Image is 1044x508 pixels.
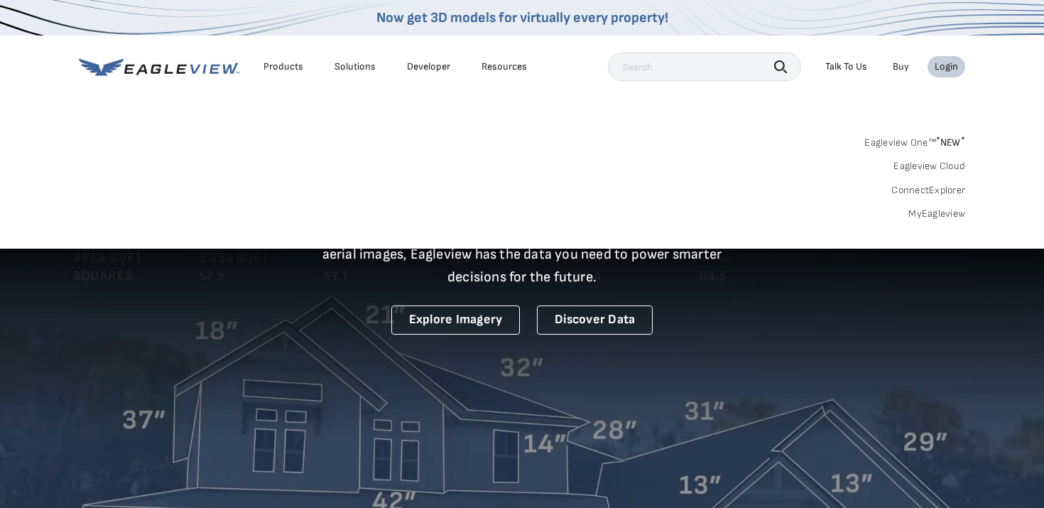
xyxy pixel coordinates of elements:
[537,306,653,335] a: Discover Data
[891,184,965,197] a: ConnectExplorer
[825,60,867,73] div: Talk To Us
[305,220,739,288] p: A new era starts here. Built on more than 3.5 billion high-resolution aerial images, Eagleview ha...
[263,60,303,73] div: Products
[608,53,801,81] input: Search
[335,60,376,73] div: Solutions
[935,60,958,73] div: Login
[936,136,965,148] span: NEW
[391,306,521,335] a: Explore Imagery
[407,60,450,73] a: Developer
[482,60,527,73] div: Resources
[893,160,965,173] a: Eagleview Cloud
[864,132,965,148] a: Eagleview One™*NEW*
[893,60,909,73] a: Buy
[908,207,965,220] a: MyEagleview
[376,9,668,26] a: Now get 3D models for virtually every property!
